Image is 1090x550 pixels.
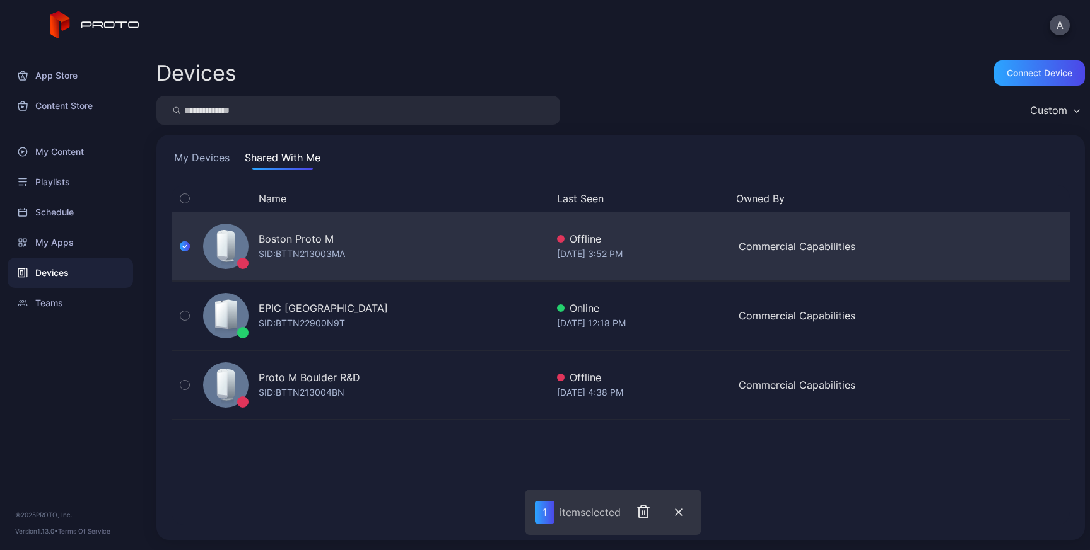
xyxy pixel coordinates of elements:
div: [DATE] 12:18 PM [557,316,729,331]
div: SID: BTTN213003MA [259,246,345,261]
button: Connect device [994,60,1085,86]
div: 1 [535,501,554,524]
div: EPIC [GEOGRAPHIC_DATA] [259,301,388,316]
div: [DATE] 3:52 PM [557,246,729,261]
button: Last Seen [557,191,727,206]
button: Shared With Me [242,150,323,170]
h2: Devices [156,62,237,84]
div: SID: BTTN22900N9T [259,316,345,331]
a: Teams [8,288,133,318]
div: © 2025 PROTO, Inc. [15,510,126,520]
div: Offline [557,231,729,246]
div: SID: BTTN213004BN [259,385,344,400]
button: Name [259,191,286,206]
div: Proto M Boulder R&D [259,370,360,385]
button: My Devices [172,150,232,170]
div: Commercial Capabilities [739,308,911,323]
button: A [1050,15,1070,35]
div: Online [557,301,729,316]
a: App Store [8,60,133,91]
a: Terms Of Service [58,527,110,535]
div: Custom [1030,104,1067,117]
a: Content Store [8,91,133,121]
div: Options [1045,191,1070,206]
a: Schedule [8,197,133,227]
a: Playlists [8,167,133,197]
a: Devices [8,258,133,288]
div: item selected [560,506,621,518]
button: Custom [1024,96,1085,125]
div: Offline [557,370,729,385]
div: Commercial Capabilities [739,377,911,392]
span: Version 1.13.0 • [15,527,58,535]
div: Boston Proto M [259,231,334,246]
div: [DATE] 4:38 PM [557,385,729,400]
div: Connect device [1007,68,1072,78]
a: My Apps [8,227,133,258]
a: My Content [8,137,133,167]
div: Update Device [916,191,1029,206]
div: Commercial Capabilities [739,239,911,254]
button: Owned By [736,191,906,206]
